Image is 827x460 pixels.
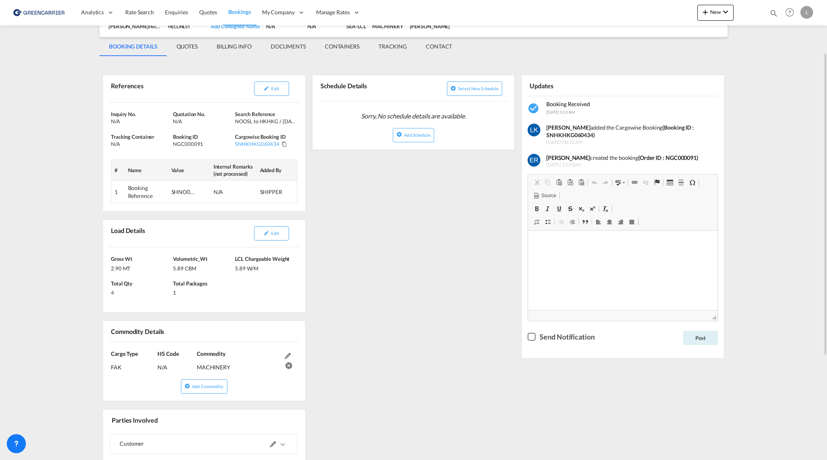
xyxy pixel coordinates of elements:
[315,37,369,56] md-tab-item: CONTAINERS
[149,23,203,29] span: Hecksher Linjeagenturer AS
[396,132,402,137] md-icon: icon-plus-circle
[531,217,542,227] a: Insert/Remove Numbered List
[458,86,499,91] span: Select new schedule
[528,331,594,342] md-checkbox: Checkbox No Ink
[12,4,66,21] img: e39c37208afe11efa9cb1d7a6ea7d6f5.png
[271,231,279,236] span: Edit
[171,188,195,196] div: SHNO00078051
[528,124,540,136] img: 0ocgo4AAAAGSURBVAMAOl6AW4jsYCYAAAAASUVORK5CYII=
[528,154,540,167] img: emHRDgAAAAZJREFUAwCCOtyIFiD0mQAAAABJRU5ErkJggg==
[600,177,611,188] a: Redo (Ctrl+Y)
[192,384,223,389] span: Add Commodity
[546,154,590,161] b: [PERSON_NAME]
[173,111,205,117] span: Quotation No.
[546,124,712,139] div: added the Cargowise Booking
[111,140,171,148] div: N/A
[683,331,718,345] button: Post
[181,379,227,394] button: icon-plus-circleAdd Commodity
[307,23,340,30] div: N/A
[257,159,297,181] th: Added By
[553,177,565,188] a: Paste (Ctrl+V)
[576,177,587,188] a: Paste from Word
[542,177,553,188] a: Copy (Ctrl+C)
[264,230,269,236] md-icon: icon-pencil
[254,82,289,96] button: icon-pencilEdit
[593,217,604,227] a: Align Left
[701,9,730,15] span: New
[542,204,553,214] a: Italic (Ctrl+I)
[109,324,202,338] div: Commodity Details
[235,134,285,140] span: Cargowise Booking ID
[110,413,202,427] div: Parties Involved
[576,204,587,214] a: Subscript
[769,9,778,17] md-icon: icon-magnify
[531,190,558,201] a: Source
[235,263,295,272] div: 5.89 W/M
[99,37,462,56] md-pagination-wrapper: Use the left and right arrow keys to navigate between tabs
[528,102,540,115] md-icon: icon-checkbox-marked-circle
[404,132,430,138] span: Add Schedule
[565,204,576,214] a: Strikethrough
[553,204,565,214] a: Underline (Ctrl+U)
[214,188,237,196] div: N/A
[664,177,676,188] a: Table
[173,118,233,125] div: N/A
[111,256,132,262] span: Gross Wt
[81,8,104,16] span: Analytics
[109,23,162,30] div: [PERSON_NAME]
[173,287,233,296] div: 1
[125,9,154,16] span: Rate Search
[271,86,279,91] span: Edit
[318,78,412,98] div: Schedule Details
[173,280,208,287] span: Total Packages
[168,159,210,181] th: Value
[372,23,403,30] div: MACHINERY
[640,177,651,188] a: Unlink
[210,159,257,181] th: Internal Remarks (not processed)
[410,23,450,30] div: Eirik Rasmussen
[235,140,280,148] div: SNHKHKG060434
[111,280,132,287] span: Total Qty
[687,177,698,188] a: Insert Special Character
[235,111,275,117] span: Search Reference
[546,101,590,107] span: Booking Received
[235,256,289,262] span: LCL Chargeable Weight
[555,217,567,227] a: Decrease Indent
[600,204,611,214] a: Remove Format
[211,23,260,30] div: Add Consignee Name
[546,139,712,146] span: [DATE] 08:12 AM
[197,350,225,357] span: Commodity
[346,23,366,30] div: SEA-LCL
[546,124,590,131] strong: [PERSON_NAME]
[629,177,640,188] a: Link (Ctrl+K)
[111,159,125,181] th: #
[285,353,291,359] md-icon: Edit
[168,24,190,29] span: HECLINLST
[111,134,154,140] span: Tracking Container
[111,357,157,371] div: FAK
[111,111,136,117] span: Inquiry No.
[125,181,168,203] td: Booking Reference
[285,361,291,367] md-icon: icon-cancel
[173,134,198,140] span: Booking ID
[261,37,315,56] md-tab-item: DOCUMENTS
[769,9,778,21] div: icon-magnify
[369,37,416,56] md-tab-item: TRACKING
[546,154,712,162] div: created the booking
[542,217,553,227] a: Insert/Remove Bulleted List
[565,177,576,188] a: Paste as plain text (Ctrl+Shift+V)
[589,177,600,188] a: Undo (Ctrl+Z)
[580,217,591,227] a: Block Quote
[167,37,207,56] md-tab-item: QUOTES
[184,383,190,389] md-icon: icon-plus-circle
[528,78,621,92] div: Updates
[109,78,202,99] div: References
[697,5,734,21] button: icon-plus 400-fgNewicon-chevron-down
[604,217,615,227] a: Center
[393,128,434,142] button: icon-plus-circleAdd Schedule
[228,8,251,15] span: Bookings
[316,8,350,16] span: Manage Rates
[111,181,125,203] td: 1
[99,37,167,56] md-tab-item: BOOKING DETAILS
